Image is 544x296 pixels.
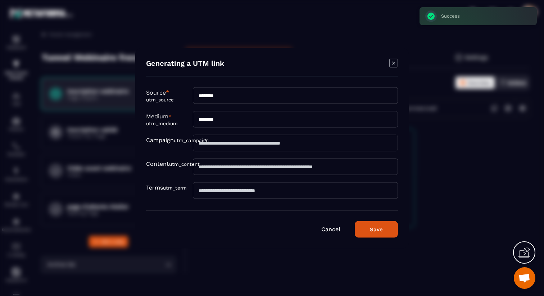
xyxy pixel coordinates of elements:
p: Content [146,160,171,167]
small: utm_medium [146,120,178,126]
p: Campaign [146,136,171,143]
p: Terms [146,184,171,191]
small: utm_source [146,97,174,102]
p: Medium [146,113,171,126]
small: utm_content [169,161,200,167]
div: Ouvrir le chat [514,267,535,289]
button: Save [355,221,398,237]
h4: Generating a UTM link [146,59,224,69]
small: utm_campaign [174,137,209,143]
small: utm_term [163,185,187,190]
p: Source [146,89,171,103]
a: Cancel [321,226,340,232]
